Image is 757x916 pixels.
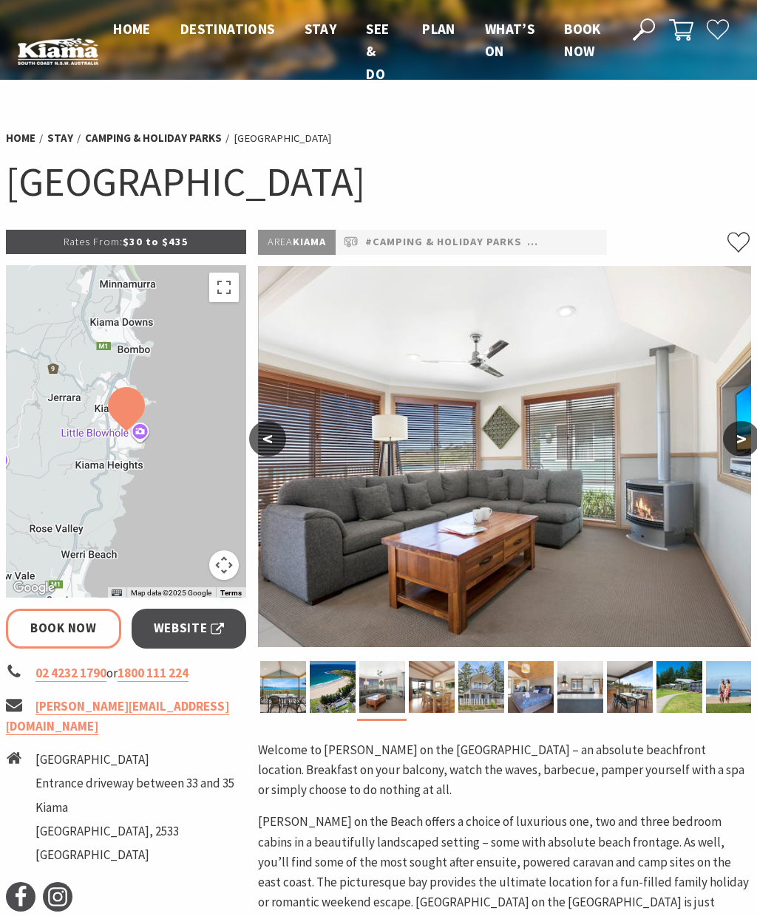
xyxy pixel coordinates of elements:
a: [PERSON_NAME][EMAIL_ADDRESS][DOMAIN_NAME] [6,698,229,735]
img: Lounge room in Cabin 12 [258,266,751,647]
button: < [249,421,286,457]
h1: [GEOGRAPHIC_DATA] [6,155,751,208]
img: Beachfront cabins at Kendalls on the Beach Holiday Park [656,661,702,713]
a: Home [6,131,35,146]
span: Website [154,618,225,638]
a: Book Now [6,609,121,648]
img: Kendalls on the Beach Holiday Park [508,661,554,713]
span: Home [113,20,151,38]
button: Toggle fullscreen view [209,273,239,302]
li: Entrance driveway between 33 and 35 [35,773,234,793]
li: [GEOGRAPHIC_DATA] [234,129,331,147]
a: Stay [47,131,73,146]
p: Kiama [258,230,336,255]
img: Full size kitchen in Cabin 12 [557,661,603,713]
span: Rates From: [64,235,123,248]
a: #Cottages [527,233,592,251]
span: What’s On [485,20,534,60]
button: Map camera controls [209,550,239,580]
img: Kendalls Beach [706,661,752,713]
span: Map data ©2025 Google [131,589,211,597]
nav: Main Menu [98,18,616,85]
a: #Camping & Holiday Parks [365,233,522,251]
span: See & Do [366,20,389,83]
a: 02 4232 1790 [35,665,106,682]
img: Enjoy the beachfront view in Cabin 12 [607,661,653,713]
li: Kiama [35,798,234,818]
a: Camping & Holiday Parks [85,131,222,146]
img: Kendalls on the Beach Holiday Park [260,661,306,713]
a: #Pet Friendly [597,233,682,251]
button: Keyboard shortcuts [112,588,122,598]
img: Google [10,578,58,598]
img: Kendalls on the Beach Holiday Park [458,661,504,713]
img: Kendalls on the Beach Holiday Park [409,661,455,713]
img: Lounge room in Cabin 12 [359,661,405,713]
li: or [6,663,246,683]
li: [GEOGRAPHIC_DATA] [35,845,234,865]
p: Welcome to [PERSON_NAME] on the [GEOGRAPHIC_DATA] – an absolute beachfront location. Breakfast on... [258,740,751,801]
li: [GEOGRAPHIC_DATA] [35,750,234,770]
span: Book now [564,20,601,60]
img: Kiama Logo [18,38,98,66]
a: Click to see this area on Google Maps [10,578,58,598]
span: Destinations [180,20,275,38]
span: Stay [305,20,337,38]
a: Terms (opens in new tab) [220,589,242,598]
span: Area [268,235,293,248]
img: Aerial view of Kendalls on the Beach Holiday Park [310,661,356,713]
li: [GEOGRAPHIC_DATA], 2533 [35,821,234,841]
a: 1800 111 224 [118,665,189,682]
p: $30 to $435 [6,230,246,254]
span: Plan [422,20,455,38]
a: Website [132,609,247,648]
